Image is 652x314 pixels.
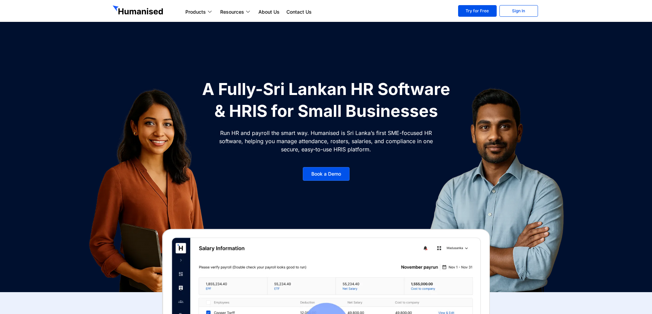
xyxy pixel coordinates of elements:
[303,167,350,181] a: Book a Demo
[499,5,538,17] a: Sign In
[283,8,315,16] a: Contact Us
[198,78,454,122] h1: A Fully-Sri Lankan HR Software & HRIS for Small Businesses
[217,8,255,16] a: Resources
[182,8,217,16] a: Products
[311,172,341,176] span: Book a Demo
[458,5,497,17] a: Try for Free
[255,8,283,16] a: About Us
[113,5,165,16] img: GetHumanised Logo
[218,129,434,153] p: Run HR and payroll the smart way. Humanised is Sri Lanka’s first SME-focused HR software, helping...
